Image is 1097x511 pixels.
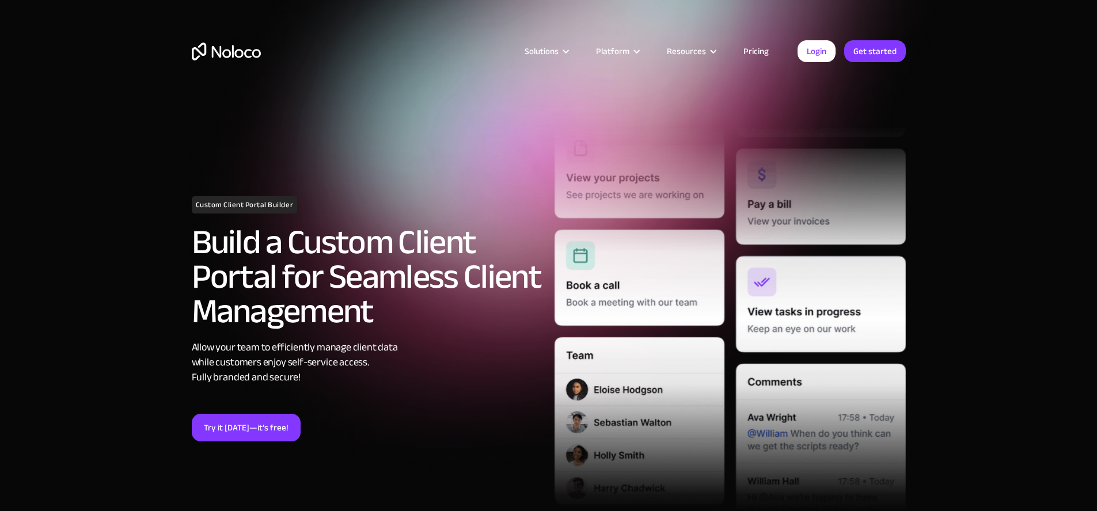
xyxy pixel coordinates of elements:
div: Resources [667,44,706,59]
a: home [192,43,261,60]
a: Try it [DATE]—it’s free! [192,414,301,441]
a: Pricing [729,44,783,59]
div: Solutions [510,44,582,59]
h1: Custom Client Portal Builder [192,196,298,213]
a: Login [798,40,836,62]
div: Allow your team to efficiently manage client data while customers enjoy self-service access. Full... [192,340,543,385]
div: Solutions [525,44,559,59]
div: Resources [652,44,729,59]
div: Platform [596,44,629,59]
h2: Build a Custom Client Portal for Seamless Client Management [192,225,543,329]
div: Platform [582,44,652,59]
a: Get started [844,40,906,62]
